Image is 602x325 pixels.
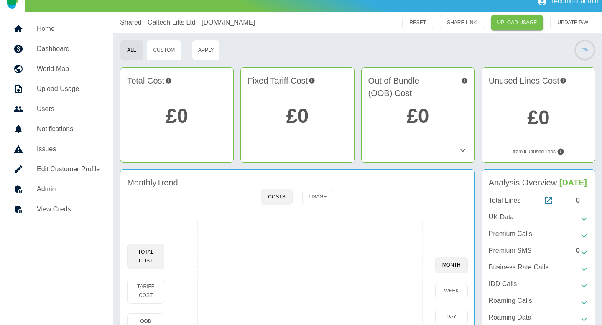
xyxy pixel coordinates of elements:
[576,246,588,256] div: 0
[7,99,107,119] a: Users
[491,15,544,30] a: UPLOAD USAGE
[559,178,587,187] span: [DATE]
[527,107,549,129] a: £0
[37,144,100,154] h5: Issues
[557,148,564,155] svg: Lines not used during your chosen timeframe. If multiple months selected only lines never used co...
[7,159,107,179] a: Edit Customer Profile
[489,74,588,101] h4: Unused Lines Cost
[489,296,588,306] a: Roaming Calls
[309,74,315,87] svg: This is your recurring contracted cost
[7,119,107,139] a: Notifications
[489,148,588,155] p: from unused lines
[461,74,468,87] svg: Costs outside of your fixed tariff
[489,212,588,222] a: UK Data
[127,74,227,99] h4: Total Cost
[489,176,588,189] h4: Analysis Overview
[489,212,514,222] p: UK Data
[489,262,588,272] a: Business Rate Calls
[127,176,178,189] h4: Monthly Trend
[7,139,107,159] a: Issues
[146,40,182,61] button: Custom
[7,79,107,99] a: Upload Usage
[37,204,100,214] h5: View Creds
[489,229,588,239] a: Premium Calls
[120,18,255,28] a: Shared - Caltech Lifts Ltd - [DOMAIN_NAME]
[247,74,347,99] h4: Fixed Tariff Cost
[440,15,484,30] button: SHARE LINK
[435,257,468,273] button: month
[7,199,107,219] a: View Creds
[120,40,143,61] button: All
[127,279,164,304] button: Tariff Cost
[368,74,468,99] h4: Out of Bundle (OOB) Cost
[166,105,188,127] a: £0
[37,84,100,94] h5: Upload Usage
[407,105,429,127] a: £0
[37,24,100,34] h5: Home
[489,279,588,289] a: IDD Calls
[489,246,532,256] p: Premium SMS
[286,105,309,127] a: £0
[435,283,468,299] button: week
[489,262,548,272] p: Business Rate Calls
[402,15,433,30] button: RESET
[37,164,100,174] h5: Edit Customer Profile
[489,296,532,306] p: Roaming Calls
[127,244,164,269] button: Total Cost
[489,312,531,322] p: Roaming Data
[524,148,527,155] b: 0
[192,40,220,61] button: Apply
[37,104,100,114] h5: Users
[582,48,588,52] text: 0%
[560,74,566,87] svg: Potential saving if surplus lines removed at contract renewal
[489,196,588,206] a: Total Lines0
[7,59,107,79] a: World Map
[489,196,521,206] p: Total Lines
[37,184,100,194] h5: Admin
[576,196,588,206] div: 0
[37,64,100,74] h5: World Map
[489,229,532,239] p: Premium Calls
[7,39,107,59] a: Dashboard
[37,124,100,134] h5: Notifications
[489,279,517,289] p: IDD Calls
[7,179,107,199] a: Admin
[165,74,172,87] svg: This is the total charges incurred over All
[7,19,107,39] a: Home
[435,309,468,325] button: day
[261,189,292,205] button: Costs
[550,15,595,30] button: UPDATE P/W
[489,246,588,256] a: Premium SMS0
[302,189,334,205] button: Usage
[489,312,588,322] a: Roaming Data
[37,44,100,54] h5: Dashboard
